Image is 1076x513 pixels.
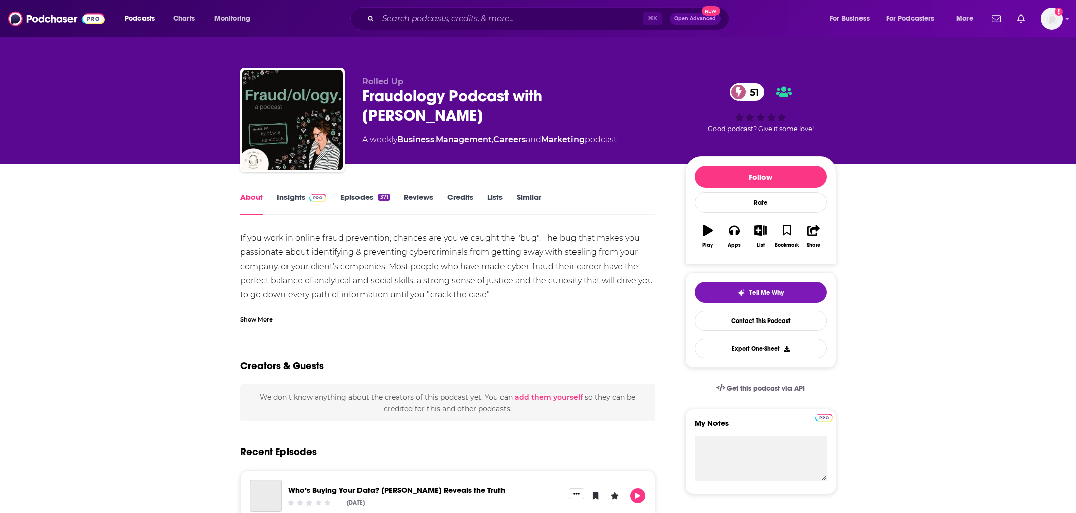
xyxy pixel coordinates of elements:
span: Rolled Up [362,77,403,86]
svg: Add a profile image [1055,8,1063,16]
span: ⌘ K [643,12,662,25]
a: About [240,192,263,215]
a: Who’s Buying Your Data? Ron Zayas Reveals the Truth [250,480,282,512]
img: Fraudology Podcast with Karisse Hendrick [242,70,343,170]
a: Show notifications dropdown [1013,10,1029,27]
span: , [434,135,436,144]
span: More [956,12,973,26]
span: Good podcast? Give it some love! [708,125,814,133]
span: 51 [740,83,764,101]
button: Play [695,218,721,254]
button: Follow [695,166,827,188]
button: Apps [721,218,747,254]
div: If you work in online fraud prevention, chances are you've caught the "bug". The bug that makes y... [240,231,656,457]
div: Share [807,242,820,248]
div: List [757,242,765,248]
a: InsightsPodchaser Pro [277,192,327,215]
button: open menu [118,11,168,27]
button: Play [630,488,645,503]
button: open menu [949,11,986,27]
img: tell me why sparkle [737,289,745,297]
button: open menu [880,11,949,27]
span: For Podcasters [886,12,935,26]
a: Pro website [815,412,833,422]
button: List [747,218,773,254]
button: tell me why sparkleTell Me Why [695,282,827,303]
div: 371 [378,194,389,201]
button: Show More Button [569,488,584,499]
div: Apps [728,242,741,248]
div: 51Good podcast? Give it some love! [685,77,836,139]
button: Open AdvancedNew [670,13,721,25]
a: Careers [493,135,526,144]
span: , [492,135,493,144]
a: Show notifications dropdown [988,10,1005,27]
span: Monitoring [214,12,250,26]
h2: Creators & Guests [240,360,324,372]
a: Recent Episodes [240,445,317,458]
div: Bookmark [775,242,799,248]
img: Podchaser Pro [815,414,833,422]
a: Business [397,135,434,144]
button: open menu [207,11,263,27]
button: Bookmark [774,218,800,254]
div: Community Rating: 0 out of 5 [286,499,332,506]
a: Marketing [541,135,585,144]
label: My Notes [695,418,827,436]
img: User Profile [1041,8,1063,30]
div: [DATE] [347,499,365,506]
span: Podcasts [125,12,155,26]
span: New [702,6,720,16]
button: open menu [823,11,882,27]
button: Export One-Sheet [695,339,827,358]
span: Logged in as ehladik [1041,8,1063,30]
a: Management [436,135,492,144]
span: Tell Me Why [749,289,784,297]
span: We don't know anything about the creators of this podcast yet . You can so they can be credited f... [260,393,635,413]
span: Charts [173,12,195,26]
a: Similar [517,192,541,215]
a: 51 [730,83,764,101]
img: Podchaser - Follow, Share and Rate Podcasts [8,9,105,28]
a: Charts [167,11,201,27]
button: Leave a Rating [607,488,622,503]
div: Search podcasts, credits, & more... [360,7,739,30]
span: Get this podcast via API [727,384,805,393]
a: Contact This Podcast [695,311,827,331]
img: Podchaser Pro [309,194,327,202]
button: Bookmark Episode [588,488,603,503]
div: Rate [695,192,827,213]
div: Play [702,242,713,248]
button: add them yourself [515,393,583,401]
input: Search podcasts, credits, & more... [378,11,643,27]
a: Who’s Buying Your Data? Ron Zayas Reveals the Truth [288,485,505,495]
div: A weekly podcast [362,134,617,146]
span: and [526,135,541,144]
span: For Business [830,12,870,26]
a: Lists [487,192,503,215]
a: Episodes371 [340,192,389,215]
a: Reviews [404,192,433,215]
a: Get this podcast via API [708,376,813,401]
button: Show profile menu [1041,8,1063,30]
a: Credits [447,192,473,215]
span: Open Advanced [674,16,716,21]
button: Share [800,218,826,254]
